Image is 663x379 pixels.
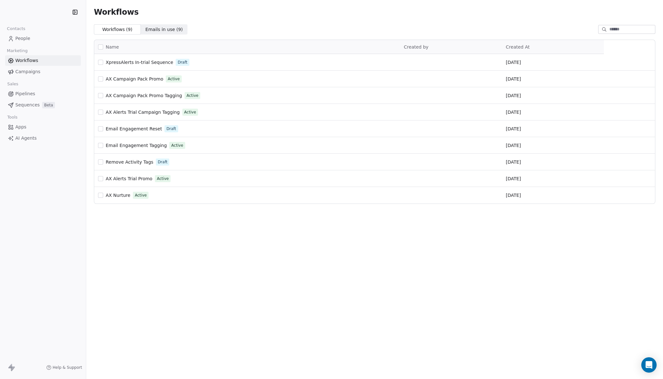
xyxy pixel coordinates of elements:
span: Active [168,76,179,82]
span: Apps [15,124,27,130]
span: [DATE] [506,59,521,66]
a: Help & Support [46,365,82,370]
span: People [15,35,30,42]
span: Active [157,176,169,182]
a: AX Campaign Pack Promo Tagging [106,92,182,99]
a: Workflows [5,55,81,66]
a: Email Engagement Tagging [106,142,167,149]
a: People [5,33,81,44]
span: Sales [4,79,21,89]
span: [DATE] [506,109,521,115]
span: Active [171,143,183,148]
a: AX Alerts Trial Promo [106,175,152,182]
span: Draft [166,126,176,132]
span: Name [106,44,119,50]
span: Campaigns [15,68,40,75]
span: Active [135,192,147,198]
span: Email Engagement Reset [106,126,162,131]
span: AI Agents [15,135,37,142]
span: Emails in use ( 9 ) [145,26,183,33]
a: XpressAlerts In-trial Sequence [106,59,173,66]
a: Campaigns [5,66,81,77]
span: Help & Support [53,365,82,370]
span: Beta [42,102,55,108]
span: [DATE] [506,142,521,149]
span: [DATE] [506,159,521,165]
span: AX Campaign Pack Promo [106,76,163,81]
span: Draft [158,159,167,165]
span: Email Engagement Tagging [106,143,167,148]
a: AI Agents [5,133,81,143]
a: SequencesBeta [5,100,81,110]
span: Workflows [94,8,139,17]
span: [DATE] [506,175,521,182]
span: Workflows [15,57,38,64]
div: Open Intercom Messenger [641,357,657,373]
span: Active [184,109,196,115]
span: [DATE] [506,76,521,82]
a: Email Engagement Reset [106,126,162,132]
span: Sequences [15,102,40,108]
span: Pipelines [15,90,35,97]
a: AX Campaign Pack Promo [106,76,163,82]
span: AX Alerts Trial Promo [106,176,152,181]
a: Apps [5,122,81,132]
span: Created by [404,44,429,50]
span: Remove Activity Tags [106,159,153,165]
span: Created At [506,44,530,50]
span: XpressAlerts In-trial Sequence [106,60,173,65]
span: [DATE] [506,192,521,198]
span: [DATE] [506,92,521,99]
a: AX Alerts Trial Campaign Tagging [106,109,180,115]
span: Draft [178,59,187,65]
a: Pipelines [5,89,81,99]
a: AX Nurture [106,192,130,198]
span: AX Campaign Pack Promo Tagging [106,93,182,98]
a: Remove Activity Tags [106,159,153,165]
span: Tools [4,112,20,122]
span: Marketing [4,46,30,56]
span: Contacts [4,24,28,34]
span: Active [187,93,198,98]
span: [DATE] [506,126,521,132]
